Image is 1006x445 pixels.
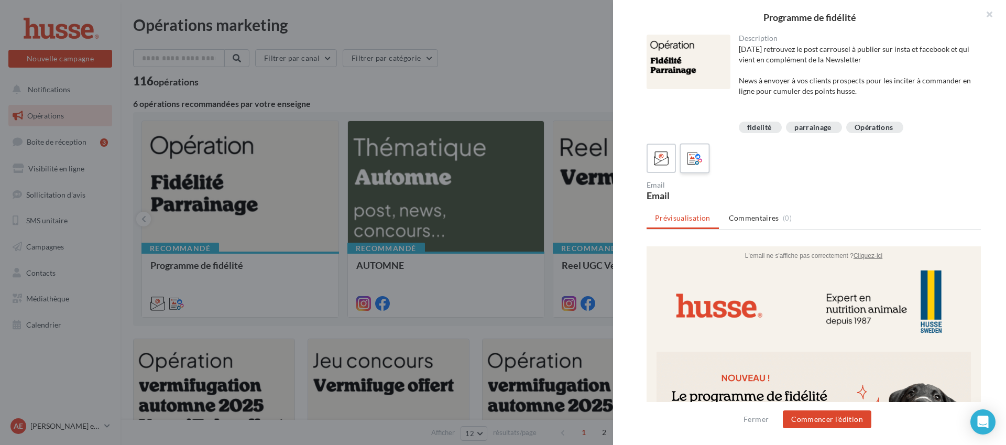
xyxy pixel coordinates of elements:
div: Description [739,35,973,42]
img: BANNIERE_HUSSE_DIGITALEO.png [15,24,319,100]
div: [DATE] retrouvez le post carrousel à publier sur insta et facebook et qui vient en complément de ... [739,44,973,117]
div: Open Intercom Messenger [970,409,996,435]
a: Cliquez-ici [207,6,236,13]
div: fidelité [747,124,772,132]
span: L'email ne s'affiche pas correctement ? [99,6,207,13]
span: (0) [783,214,792,222]
div: Email [647,191,810,200]
button: Fermer [739,413,773,426]
span: Commentaires [729,213,779,223]
div: Email [647,181,810,189]
img: porgramme-fidelite-d.png [10,105,324,242]
div: parrainage [794,124,832,132]
div: Opérations [855,124,893,132]
button: Commencer l'édition [783,410,871,428]
div: Programme de fidélité [630,13,989,22]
